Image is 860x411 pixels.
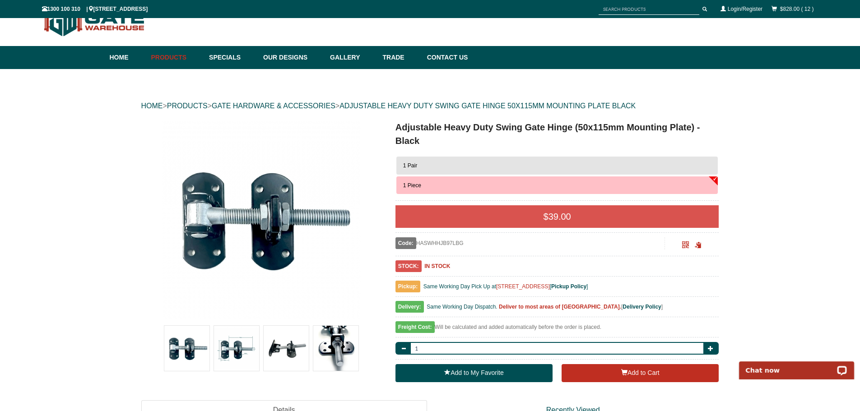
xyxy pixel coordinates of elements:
div: $ [395,205,719,228]
b: Deliver to most areas of [GEOGRAPHIC_DATA]. [499,304,621,310]
a: ADJUSTABLE HEAVY DUTY SWING GATE HINGE 50X115MM MOUNTING PLATE BLACK [339,102,636,110]
span: 1300 100 310 | [STREET_ADDRESS] [42,6,148,12]
div: > > > [141,92,719,120]
a: PRODUCTS [167,102,208,110]
a: Delivery Policy [623,304,661,310]
a: Products [147,46,205,69]
a: Trade [378,46,422,69]
b: IN STOCK [424,263,450,269]
a: Click to enlarge and scan to share. [682,243,689,249]
h1: Adjustable Heavy Duty Swing Gate Hinge (50x115mm Mounting Plate) - Black [395,120,719,148]
span: Click to copy the URL [695,242,702,249]
a: [STREET_ADDRESS] [496,283,550,290]
div: Will be calculated and added automatically before the order is placed. [395,322,719,337]
a: Our Designs [259,46,325,69]
a: Contact Us [423,46,468,69]
span: 1 Pair [403,162,417,169]
a: $828.00 ( 12 ) [780,6,814,12]
input: SEARCH PRODUCTS [599,4,699,15]
a: HOME [141,102,163,110]
a: Home [110,46,147,69]
span: Same Working Day Dispatch. [427,304,497,310]
a: Add to My Favorite [395,364,553,382]
img: Adjustable Heavy Duty Swing Gate Hinge (50x115mm Mounting Plate) - Black - 1 Piece - Gate Warehouse [162,120,361,319]
a: Adjustable Heavy Duty Swing Gate Hinge (50x115mm Mounting Plate) - Black - 1 Piece - Gate Warehouse [142,120,381,319]
button: 1 Piece [396,176,718,194]
span: Code: [395,237,416,249]
a: Gallery [325,46,378,69]
img: Adjustable Heavy Duty Swing Gate Hinge (50x115mm Mounting Plate) - Black [264,326,309,371]
img: Adjustable Heavy Duty Swing Gate Hinge (50x115mm Mounting Plate) - Black [313,326,358,371]
span: 1 Piece [403,182,421,189]
span: Pickup: [395,281,420,292]
button: 1 Pair [396,157,718,175]
span: Same Working Day Pick Up at [ ] [423,283,588,290]
span: Freight Cost: [395,321,435,333]
a: Pickup Policy [551,283,586,290]
span: 39.00 [549,212,571,222]
button: Add to Cart [562,364,719,382]
a: GATE HARDWARE & ACCESSORIES [212,102,335,110]
img: Adjustable Heavy Duty Swing Gate Hinge (50x115mm Mounting Plate) - Black [164,326,209,371]
span: Delivery: [395,301,424,313]
a: Login/Register [728,6,762,12]
iframe: LiveChat chat widget [733,351,860,379]
div: [ ] [395,301,719,317]
div: HASWHHJB97LBG [395,237,665,249]
img: Adjustable Heavy Duty Swing Gate Hinge (50x115mm Mounting Plate) - Black [214,326,259,371]
span: STOCK: [395,260,422,272]
a: Specials [205,46,259,69]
